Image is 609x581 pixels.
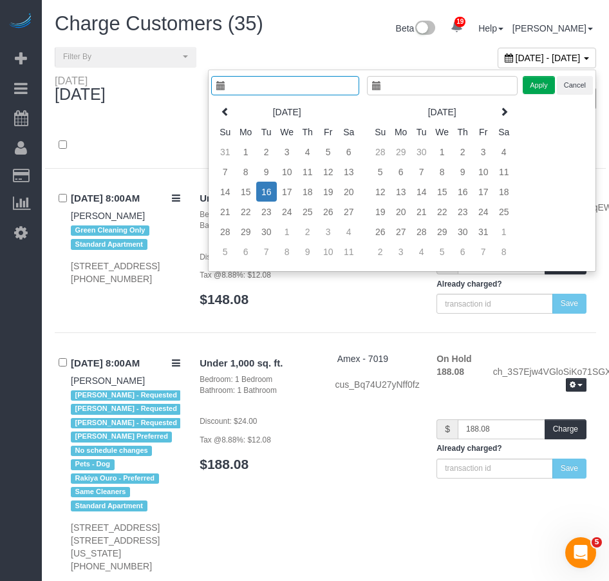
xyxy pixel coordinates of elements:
[370,222,391,242] td: 26
[277,142,297,162] td: 3
[256,142,277,162] td: 2
[391,122,411,142] th: Mo
[391,242,411,262] td: 3
[277,222,297,242] td: 1
[411,202,432,222] td: 21
[71,404,181,414] span: [PERSON_NAME] - Requested
[391,142,411,162] td: 29
[71,500,147,511] span: Standard Apartment
[494,202,514,222] td: 25
[71,418,181,428] span: [PERSON_NAME] - Requested
[71,390,181,401] span: [PERSON_NAME] - Requested
[436,280,586,289] h5: Already charged?
[453,142,473,162] td: 2
[236,222,256,242] td: 29
[318,222,339,242] td: 3
[436,444,586,453] h5: Already charged?
[453,202,473,222] td: 23
[318,182,339,202] td: 19
[215,222,236,242] td: 28
[516,53,581,63] span: [DATE] - [DATE]
[215,242,236,262] td: 5
[483,365,596,394] div: ch_3S7Ejw4VGloSiKo71SGXr9TH
[71,376,145,386] a: [PERSON_NAME]
[236,202,256,222] td: 22
[71,459,115,470] span: Pets - Dog
[71,239,147,249] span: Standard Apartment
[396,23,436,33] a: Beta
[55,47,196,67] button: Filter By
[71,211,145,221] a: [PERSON_NAME]
[391,162,411,182] td: 6
[453,222,473,242] td: 30
[318,142,339,162] td: 5
[200,252,257,262] small: Discount: $24.00
[339,122,359,142] th: Sa
[256,242,277,262] td: 7
[436,459,552,479] input: transaction id
[200,435,271,444] small: Tax @8.88%: $12.08
[592,537,602,548] span: 5
[453,122,473,142] th: Th
[297,202,318,222] td: 25
[337,354,388,364] a: Amex - 7019
[370,162,391,182] td: 5
[71,487,130,497] span: Same Cleaners
[411,122,432,142] th: Tu
[432,202,453,222] td: 22
[318,202,339,222] td: 26
[277,162,297,182] td: 10
[432,162,453,182] td: 8
[370,202,391,222] td: 19
[473,162,494,182] td: 10
[436,367,464,377] strong: 188.08
[453,182,473,202] td: 16
[236,182,256,202] td: 15
[414,21,435,37] img: New interface
[370,122,391,142] th: Su
[55,12,263,35] span: Charge Customers (35)
[473,182,494,202] td: 17
[494,142,514,162] td: 4
[411,142,432,162] td: 30
[523,76,555,95] button: Apply
[411,162,432,182] td: 7
[473,202,494,222] td: 24
[215,142,236,162] td: 31
[63,52,180,62] span: Filter By
[391,182,411,202] td: 13
[277,242,297,262] td: 8
[71,432,172,442] span: [PERSON_NAME] Preferred
[277,182,297,202] td: 17
[565,537,596,568] iframe: Intercom live chat
[200,358,315,369] h4: Under 1,000 sq. ft.
[339,202,359,222] td: 27
[256,182,277,202] td: 16
[200,271,271,280] small: Tax @8.88%: $12.08
[215,162,236,182] td: 7
[411,222,432,242] td: 28
[473,222,494,242] td: 31
[236,102,339,122] th: [DATE]
[71,387,180,515] div: Tags
[453,242,473,262] td: 6
[215,122,236,142] th: Su
[236,142,256,162] td: 1
[200,220,315,231] div: Bathroom: 1 Bathroom
[200,385,315,396] div: Bathroom: 1 Bathroom
[370,182,391,202] td: 12
[436,419,458,439] span: $
[432,242,453,262] td: 5
[473,242,494,262] td: 7
[297,242,318,262] td: 9
[8,13,33,31] img: Automaid Logo
[277,122,297,142] th: We
[55,75,118,104] div: [DATE]
[236,242,256,262] td: 6
[200,457,248,471] a: $188.08
[494,222,514,242] td: 1
[200,209,315,220] div: Bedroom: 1 Bedroom
[432,222,453,242] td: 29
[200,374,315,385] div: Bedroom: 1 Bedroom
